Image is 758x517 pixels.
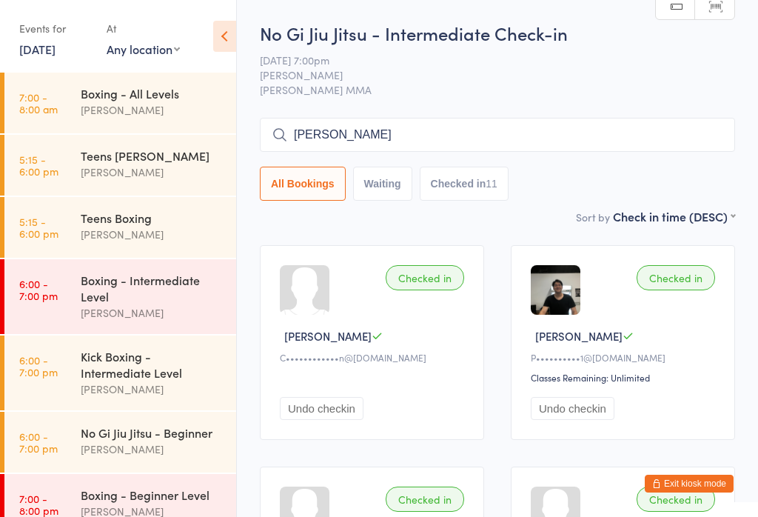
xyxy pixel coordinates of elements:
button: Undo checkin [280,397,363,420]
time: 5:15 - 6:00 pm [19,153,58,177]
time: 6:00 - 7:00 pm [19,430,58,454]
div: Teens Boxing [81,210,224,226]
span: [DATE] 7:00pm [260,53,712,67]
div: [PERSON_NAME] [81,164,224,181]
div: Boxing - Intermediate Level [81,272,224,304]
button: All Bookings [260,167,346,201]
label: Sort by [576,210,610,224]
div: Check in time (DESC) [613,208,735,224]
time: 6:00 - 7:00 pm [19,354,58,378]
div: Teens [PERSON_NAME] [81,147,224,164]
div: Checked in [637,265,715,290]
div: [PERSON_NAME] [81,226,224,243]
div: Any location [107,41,180,57]
span: [PERSON_NAME] [284,328,372,344]
input: Search [260,118,735,152]
button: Waiting [353,167,412,201]
a: 5:15 -6:00 pmTeens [PERSON_NAME][PERSON_NAME] [4,135,236,196]
button: Undo checkin [531,397,614,420]
a: [DATE] [19,41,56,57]
div: [PERSON_NAME] [81,441,224,458]
button: Checked in11 [420,167,509,201]
div: [PERSON_NAME] [81,304,224,321]
div: Checked in [386,265,464,290]
a: 6:00 -7:00 pmNo Gi Jiu Jitsu - Beginner[PERSON_NAME] [4,412,236,473]
div: Checked in [637,487,715,512]
div: Classes Remaining: Unlimited [531,371,720,384]
span: [PERSON_NAME] MMA [260,82,735,97]
div: Events for [19,16,92,41]
span: [PERSON_NAME] [260,67,712,82]
time: 7:00 - 8:00 pm [19,493,58,516]
div: No Gi Jiu Jitsu - Beginner [81,424,224,441]
div: At [107,16,180,41]
div: [PERSON_NAME] [81,101,224,119]
div: [PERSON_NAME] [81,381,224,398]
button: Exit kiosk mode [645,475,734,493]
img: image1710407372.png [531,265,580,315]
span: [PERSON_NAME] [535,328,623,344]
time: 6:00 - 7:00 pm [19,278,58,301]
a: 7:00 -8:00 amBoxing - All Levels[PERSON_NAME] [4,73,236,133]
h2: No Gi Jiu Jitsu - Intermediate Check-in [260,21,735,45]
div: Kick Boxing - Intermediate Level [81,348,224,381]
div: P••••••••••1@[DOMAIN_NAME] [531,351,720,364]
div: Checked in [386,487,464,512]
a: 6:00 -7:00 pmKick Boxing - Intermediate Level[PERSON_NAME] [4,336,236,410]
div: 11 [486,178,497,190]
div: Boxing - Beginner Level [81,487,224,503]
a: 5:15 -6:00 pmTeens Boxing[PERSON_NAME] [4,197,236,258]
time: 7:00 - 8:00 am [19,91,58,115]
a: 6:00 -7:00 pmBoxing - Intermediate Level[PERSON_NAME] [4,259,236,334]
time: 5:15 - 6:00 pm [19,216,58,239]
div: Boxing - All Levels [81,85,224,101]
div: C••••••••••••n@[DOMAIN_NAME] [280,351,469,364]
